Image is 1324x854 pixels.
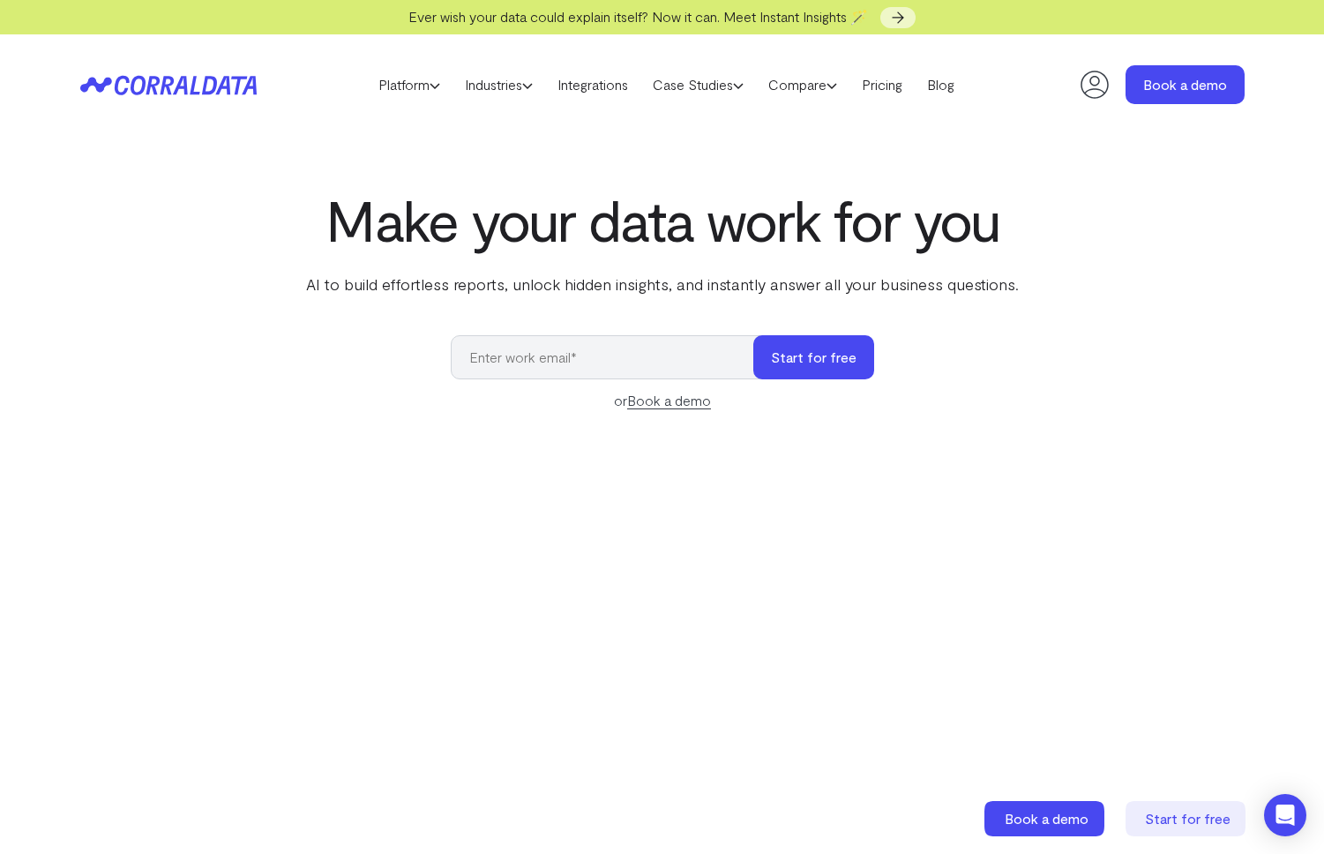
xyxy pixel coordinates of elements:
[627,392,711,409] a: Book a demo
[303,273,1022,296] p: AI to build effortless reports, unlock hidden insights, and instantly answer all your business qu...
[984,801,1108,836] a: Book a demo
[545,71,640,98] a: Integrations
[408,8,868,25] span: Ever wish your data could explain itself? Now it can. Meet Instant Insights 🪄
[753,335,874,379] button: Start for free
[1145,810,1230,827] span: Start for free
[366,71,453,98] a: Platform
[1264,794,1306,836] div: Open Intercom Messenger
[1126,65,1245,104] a: Book a demo
[849,71,915,98] a: Pricing
[451,335,771,379] input: Enter work email*
[915,71,967,98] a: Blog
[303,188,1022,251] h1: Make your data work for you
[756,71,849,98] a: Compare
[453,71,545,98] a: Industries
[451,390,874,411] div: or
[640,71,756,98] a: Case Studies
[1005,810,1088,827] span: Book a demo
[1126,801,1249,836] a: Start for free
